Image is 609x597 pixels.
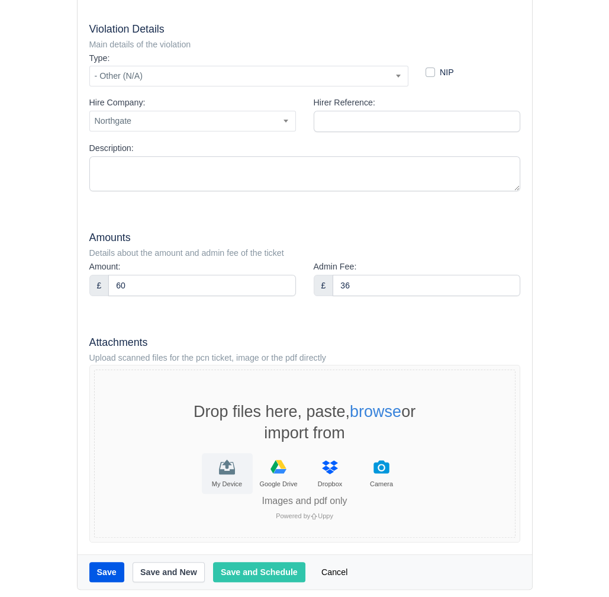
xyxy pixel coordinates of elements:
[318,512,333,519] span: Uppy
[89,336,520,349] h5: Attachments
[276,512,333,519] a: Powered byUppy
[89,232,520,244] h5: Amounts
[314,96,375,110] label: Hirer Reference:
[89,38,520,52] div: Main details of the violation
[89,66,408,86] span: - Other (N/A)
[90,69,408,84] span: - Other (N/A)
[133,562,205,582] button: Save and New
[89,365,520,543] div: File Uploader
[314,275,334,296] div: £
[89,96,146,110] label: Hire Company:
[89,142,134,155] label: Description:
[89,111,296,131] span: Northgate
[350,404,401,420] button: browse
[90,114,295,129] span: Northgate
[314,260,357,274] label: Admin Fee:
[213,562,305,582] button: Save and Schedule
[89,351,520,365] div: Upload scanned files for the pcn ticket, image or the pdf directly
[89,562,124,582] button: Save
[108,275,295,296] input: 0.00
[89,275,109,296] div: £
[89,23,520,36] h5: Violation Details
[89,260,121,274] label: Amount:
[89,52,110,65] label: Type:
[397,460,609,597] iframe: Chat Widget
[314,562,355,582] a: Cancel
[89,246,520,260] div: Details about the amount and admin fee of the ticket
[127,495,482,508] div: Images and pdf only
[166,401,444,444] div: Drop files here, paste, or import from
[440,66,454,79] label: NIP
